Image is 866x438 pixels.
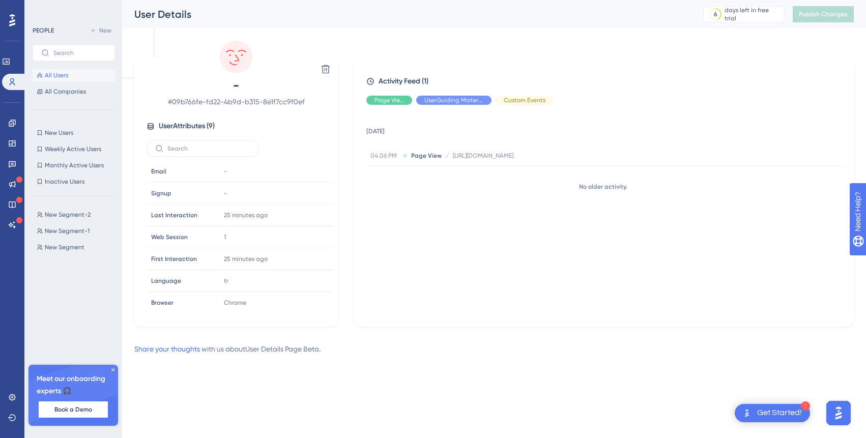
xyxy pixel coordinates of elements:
[151,233,188,241] span: Web Session
[224,189,227,197] span: -
[424,96,483,104] span: UserGuiding Material
[504,96,545,104] span: Custom Events
[224,233,226,241] span: 1
[151,189,171,197] span: Signup
[159,120,215,132] span: User Attributes ( 9 )
[33,176,115,188] button: Inactive Users
[33,127,115,139] button: New Users
[33,225,121,237] button: New Segment-1
[54,405,92,414] span: Book a Demo
[224,299,246,307] span: Chrome
[823,398,854,428] iframe: UserGuiding AI Assistant Launcher
[793,6,854,22] button: Publish Changes
[39,401,108,418] button: Book a Demo
[33,69,115,81] button: All Users
[134,343,321,355] div: with us about User Details Page Beta .
[714,10,717,18] div: 6
[411,152,442,160] span: Page View
[167,145,250,152] input: Search
[374,96,404,104] span: Page View
[224,277,228,285] span: tr
[446,152,449,160] span: /
[735,404,810,422] div: Open Get Started! checklist, remaining modules: 1
[33,85,115,98] button: All Companies
[33,26,54,35] div: PEOPLE
[366,183,840,191] div: No older activity.
[45,178,84,186] span: Inactive Users
[224,212,268,219] time: 25 minutes ago
[24,3,64,15] span: Need Help?
[757,407,802,419] div: Get Started!
[151,299,174,307] span: Browser
[147,77,326,94] span: -
[33,241,121,253] button: New Segment
[725,6,781,22] div: days left in free trial
[224,167,227,176] span: -
[37,373,110,397] span: Meet our onboarding experts 🎧
[45,71,68,79] span: All Users
[151,277,181,285] span: Language
[45,227,90,235] span: New Segment-1
[45,211,91,219] span: New Segment-2
[224,255,268,262] time: 25 minutes ago
[33,159,115,171] button: Monthly Active Users
[53,49,106,56] input: Search
[151,167,166,176] span: Email
[45,129,73,137] span: New Users
[799,10,848,18] span: Publish Changes
[801,401,810,411] div: 1
[453,152,513,160] span: [URL][DOMAIN_NAME]
[366,113,845,145] td: [DATE]
[741,407,753,419] img: launcher-image-alternative-text
[147,96,326,108] span: # 09b766fe-fd22-4b9d-b315-8e1f7cc9f0ef
[45,145,101,153] span: Weekly Active Users
[45,87,86,96] span: All Companies
[151,255,197,263] span: First Interaction
[33,143,115,155] button: Weekly Active Users
[151,211,197,219] span: Last Interaction
[99,26,111,35] span: New
[370,152,399,160] span: 04.06 PM
[33,209,121,221] button: New Segment-2
[45,161,104,169] span: Monthly Active Users
[379,75,428,87] span: Activity Feed (1)
[134,7,678,21] div: User Details
[86,24,115,37] button: New
[134,345,200,353] a: Share your thoughts
[45,243,84,251] span: New Segment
